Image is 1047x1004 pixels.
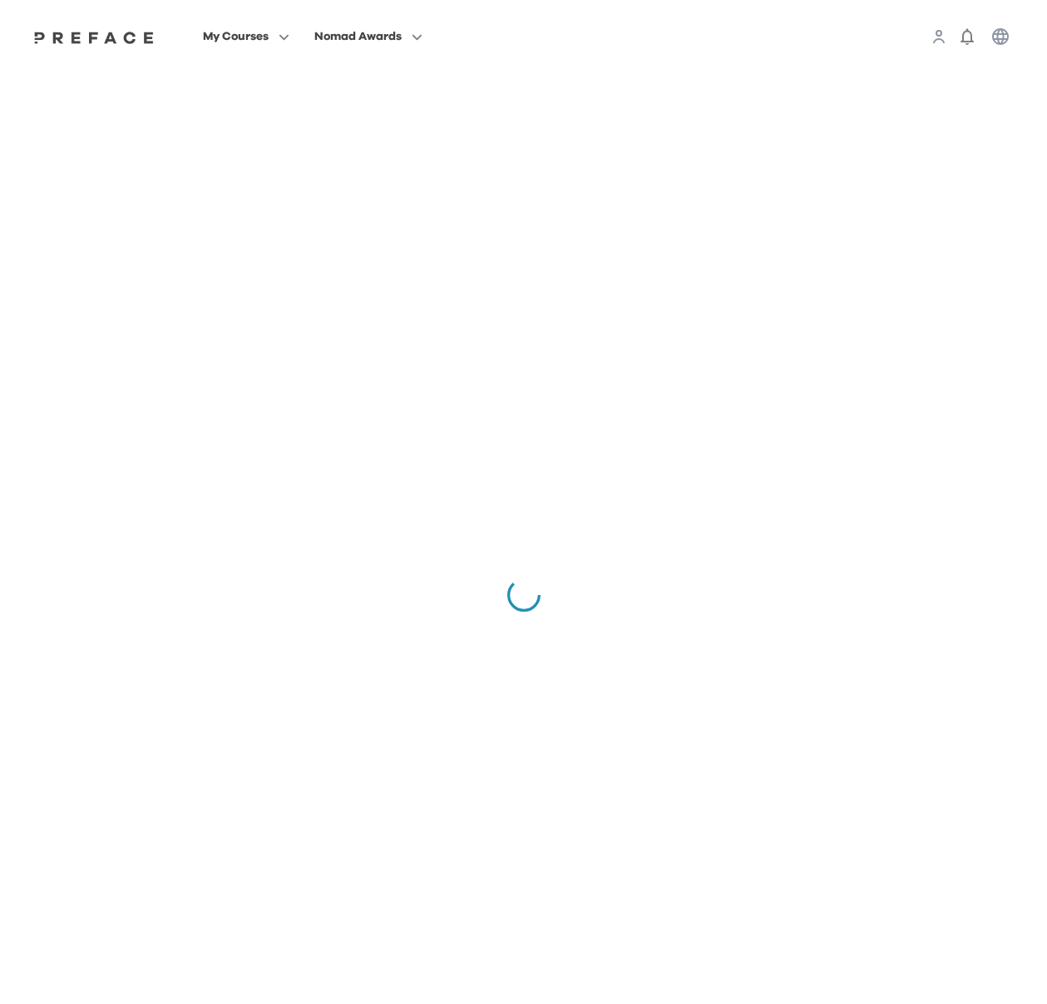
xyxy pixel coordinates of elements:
[30,31,158,44] img: Preface Logo
[309,26,427,47] button: Nomad Awards
[314,27,402,47] span: Nomad Awards
[198,26,294,47] button: My Courses
[30,30,158,43] a: Preface Logo
[203,27,269,47] span: My Courses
